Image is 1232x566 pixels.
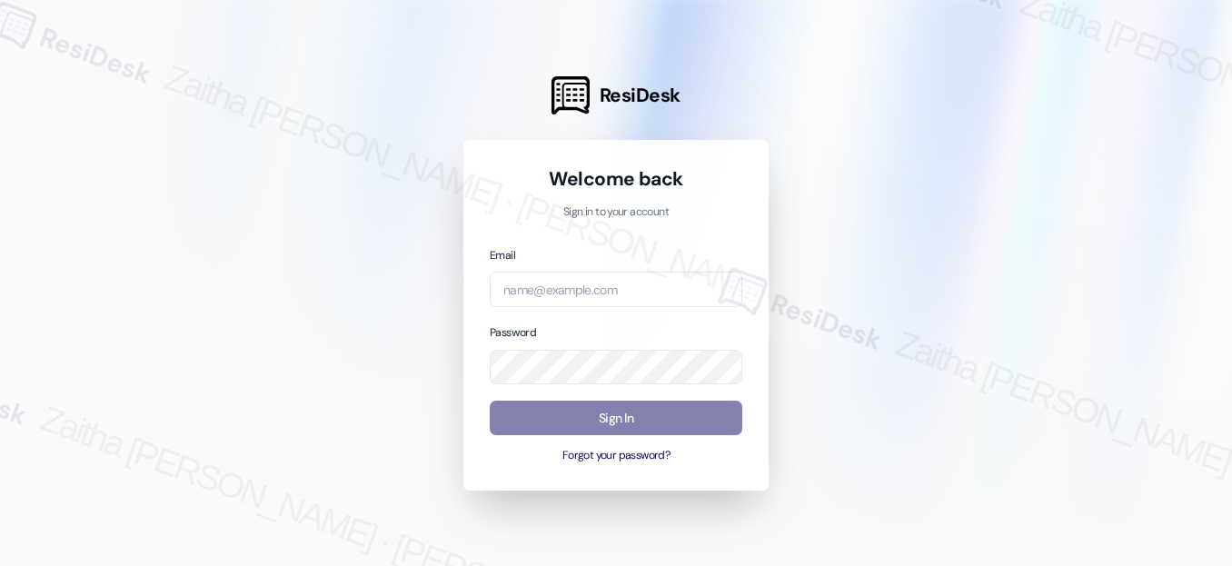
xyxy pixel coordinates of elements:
button: Forgot your password? [490,448,742,464]
button: Sign In [490,401,742,436]
img: ResiDesk Logo [551,76,590,114]
p: Sign in to your account [490,204,742,221]
input: name@example.com [490,272,742,307]
span: ResiDesk [600,83,681,108]
h1: Welcome back [490,166,742,192]
label: Email [490,248,515,263]
label: Password [490,325,536,340]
